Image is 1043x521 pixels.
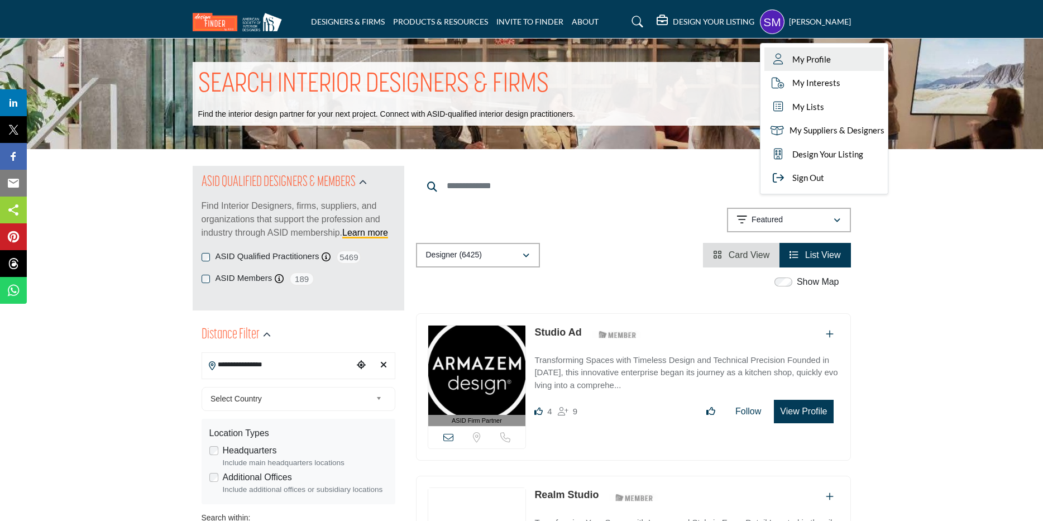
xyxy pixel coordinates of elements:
[699,400,723,423] button: Like listing
[547,407,552,416] span: 4
[496,17,563,26] a: INVITE TO FINDER
[657,15,754,28] div: DESIGN YOUR LISTING
[223,457,387,469] div: Include main headquarters locations
[202,275,210,283] input: ASID Members checkbox
[198,68,549,102] h1: SEARCH INTERIOR DESIGNERS & FIRMS
[826,329,834,339] a: Add To List
[779,243,850,267] li: List View
[452,416,502,426] span: ASID Firm Partner
[416,243,540,267] button: Designer (6425)
[792,53,831,66] span: My Profile
[375,353,392,377] div: Clear search location
[805,250,841,260] span: List View
[760,9,784,34] button: Show hide supplier dropdown
[713,250,769,260] a: View Card
[193,13,288,31] img: Site Logo
[703,243,779,267] li: Card View
[336,250,361,264] span: 5469
[792,171,824,184] span: Sign Out
[609,490,659,504] img: ASID Members Badge Icon
[752,214,783,226] p: Featured
[826,492,834,501] a: Add To List
[764,95,884,119] a: My Lists
[342,228,388,237] a: Learn more
[534,325,581,340] p: Studio Ad
[223,471,292,484] label: Additional Offices
[393,17,488,26] a: PRODUCTS & RESOURCES
[534,489,599,500] a: Realm Studio
[289,272,314,286] span: 189
[223,444,277,457] label: Headquarters
[426,250,482,261] p: Designer (6425)
[353,353,370,377] div: Choose your current location
[534,487,599,503] p: Realm Studio
[558,405,577,418] div: Followers
[790,250,840,260] a: View List
[727,208,851,232] button: Featured
[764,71,884,95] a: My Interests
[764,118,884,142] a: My Suppliers & Designers
[728,400,768,423] button: Follow
[210,392,371,405] span: Select Country
[216,250,319,263] label: ASID Qualified Practitioners
[621,13,650,31] a: Search
[202,325,260,345] h2: Distance Filter
[792,148,863,161] span: Design Your Listing
[792,77,840,89] span: My Interests
[673,17,754,27] h5: DESIGN YOUR LISTING
[428,326,526,427] a: ASID Firm Partner
[202,199,395,240] p: Find Interior Designers, firms, suppliers, and organizations that support the profession and indu...
[534,347,839,392] a: Transforming Spaces with Timeless Design and Technical Precision Founded in [DATE], this innovati...
[764,47,884,71] a: My Profile
[223,484,387,495] div: Include additional offices or subsidiary locations
[729,250,770,260] span: Card View
[797,275,839,289] label: Show Map
[534,327,581,338] a: Studio Ad
[789,16,851,27] h5: [PERSON_NAME]
[209,427,387,440] div: Location Types
[216,272,272,285] label: ASID Members
[198,109,575,120] p: Find the interior design partner for your next project. Connect with ASID-qualified interior desi...
[592,328,643,342] img: ASID Members Badge Icon
[311,17,385,26] a: DESIGNERS & FIRMS
[202,253,210,261] input: ASID Qualified Practitioners checkbox
[790,124,884,137] span: My Suppliers & Designers
[572,17,599,26] a: ABOUT
[428,326,526,415] img: Studio Ad
[573,407,577,416] span: 9
[534,407,543,415] i: Likes
[416,173,851,199] input: Search Keyword
[202,354,353,376] input: Search Location
[764,142,884,166] a: Design Your Listing
[534,354,839,392] p: Transforming Spaces with Timeless Design and Technical Precision Founded in [DATE], this innovati...
[774,400,833,423] button: View Profile
[202,173,356,193] h2: ASID QUALIFIED DESIGNERS & MEMBERS
[792,101,824,113] span: My Lists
